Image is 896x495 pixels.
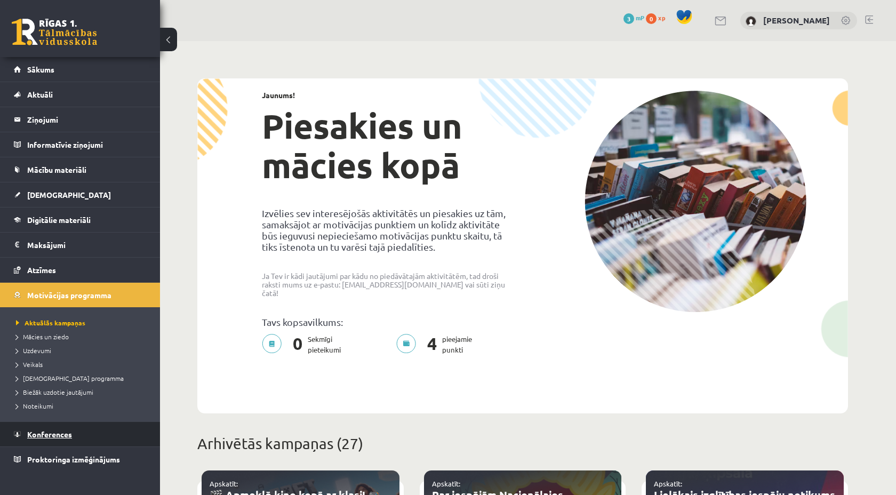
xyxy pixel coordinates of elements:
[16,318,85,327] span: Aktuālās kampaņas
[14,107,147,132] a: Ziņojumi
[287,334,308,355] span: 0
[16,402,53,410] span: Noteikumi
[623,13,644,22] a: 3 mP
[262,90,295,100] strong: Jaunums!
[14,132,147,157] a: Informatīvie ziņojumi
[746,16,756,27] img: Klāvs Krūziņš
[27,107,147,132] legend: Ziņojumi
[27,429,72,439] span: Konferences
[16,332,69,341] span: Mācies un ziedo
[14,182,147,207] a: [DEMOGRAPHIC_DATA]
[12,19,97,45] a: Rīgas 1. Tālmācības vidusskola
[16,318,149,328] a: Aktuālās kampaņas
[16,374,124,382] span: [DEMOGRAPHIC_DATA] programma
[262,334,347,355] p: Sekmīgi pieteikumi
[16,346,51,355] span: Uzdevumi
[14,283,147,307] a: Motivācijas programma
[27,215,91,225] span: Digitālie materiāli
[14,82,147,107] a: Aktuāli
[623,13,634,24] span: 3
[658,13,665,22] span: xp
[16,332,149,341] a: Mācies un ziedo
[432,479,460,488] a: Apskatīt:
[27,190,111,199] span: [DEMOGRAPHIC_DATA]
[16,401,149,411] a: Noteikumi
[14,233,147,257] a: Maksājumi
[16,373,149,383] a: [DEMOGRAPHIC_DATA] programma
[27,454,120,464] span: Proktoringa izmēģinājums
[27,290,111,300] span: Motivācijas programma
[16,360,149,369] a: Veikals
[262,272,515,297] p: Ja Tev ir kādi jautājumi par kādu no piedāvātajām aktivitātēm, tad droši raksti mums uz e-pastu: ...
[210,479,238,488] a: Apskatīt:
[16,346,149,355] a: Uzdevumi
[16,360,43,369] span: Veikals
[636,13,644,22] span: mP
[14,157,147,182] a: Mācību materiāli
[646,13,670,22] a: 0 xp
[14,447,147,472] a: Proktoringa izmēģinājums
[27,132,147,157] legend: Informatīvie ziņojumi
[14,422,147,446] a: Konferences
[396,334,478,355] p: pieejamie punkti
[16,388,93,396] span: Biežāk uzdotie jautājumi
[646,13,657,24] span: 0
[262,207,515,252] p: Izvēlies sev interesējošās aktivitātēs un piesakies uz tām, samaksājot ar motivācijas punktiem un...
[654,479,682,488] a: Apskatīt:
[14,57,147,82] a: Sākums
[27,265,56,275] span: Atzīmes
[422,334,442,355] span: 4
[585,91,806,312] img: campaign-image-1c4f3b39ab1f89d1fca25a8facaab35ebc8e40cf20aedba61fd73fb4233361ac.png
[197,433,848,455] p: Arhivētās kampaņas (27)
[16,387,149,397] a: Biežāk uzdotie jautājumi
[262,316,515,328] p: Tavs kopsavilkums:
[14,258,147,282] a: Atzīmes
[27,165,86,174] span: Mācību materiāli
[14,207,147,232] a: Digitālie materiāli
[262,106,515,185] h1: Piesakies un mācies kopā
[27,65,54,74] span: Sākums
[27,90,53,99] span: Aktuāli
[763,15,830,26] a: [PERSON_NAME]
[27,233,147,257] legend: Maksājumi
